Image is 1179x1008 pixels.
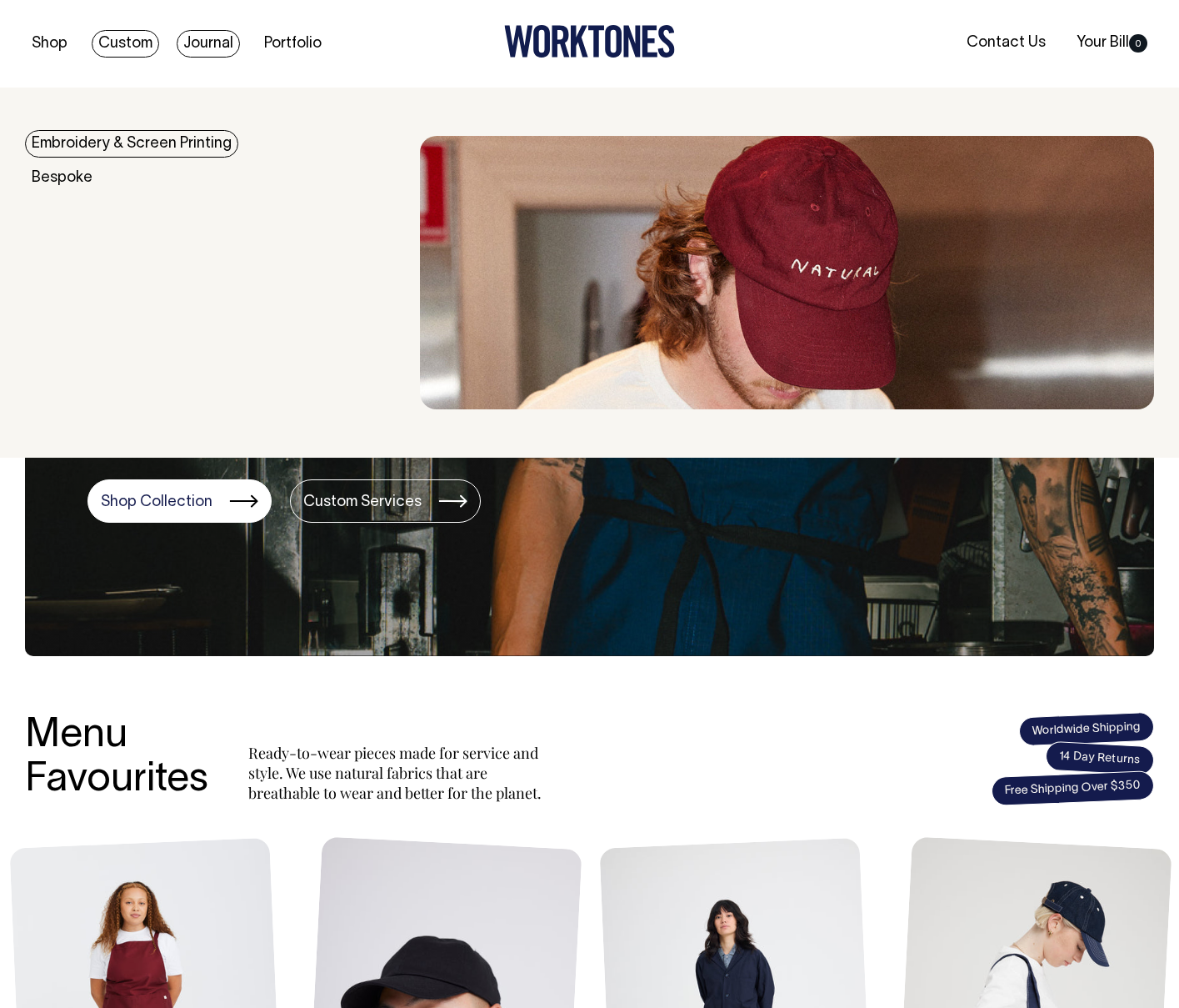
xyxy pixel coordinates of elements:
[290,479,481,523] a: Custom Services
[1018,711,1154,746] span: Worldwide Shipping
[1070,29,1154,57] a: Your Bill0
[87,479,272,523] a: Shop Collection
[92,30,159,58] a: Custom
[25,30,74,58] a: Shop
[1129,34,1147,53] span: 0
[25,164,99,192] a: Bespoke
[257,30,328,58] a: Portfolio
[991,770,1154,806] span: Free Shipping Over $350
[420,136,1154,409] img: embroidery & Screen Printing
[177,30,240,58] a: Journal
[960,29,1052,57] a: Contact Us
[248,743,548,803] p: Ready-to-wear pieces made for service and style. We use natural fabrics that are breathable to we...
[25,715,208,803] h3: Menu Favourites
[25,130,238,158] a: Embroidery & Screen Printing
[1045,741,1155,776] span: 14 Day Returns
